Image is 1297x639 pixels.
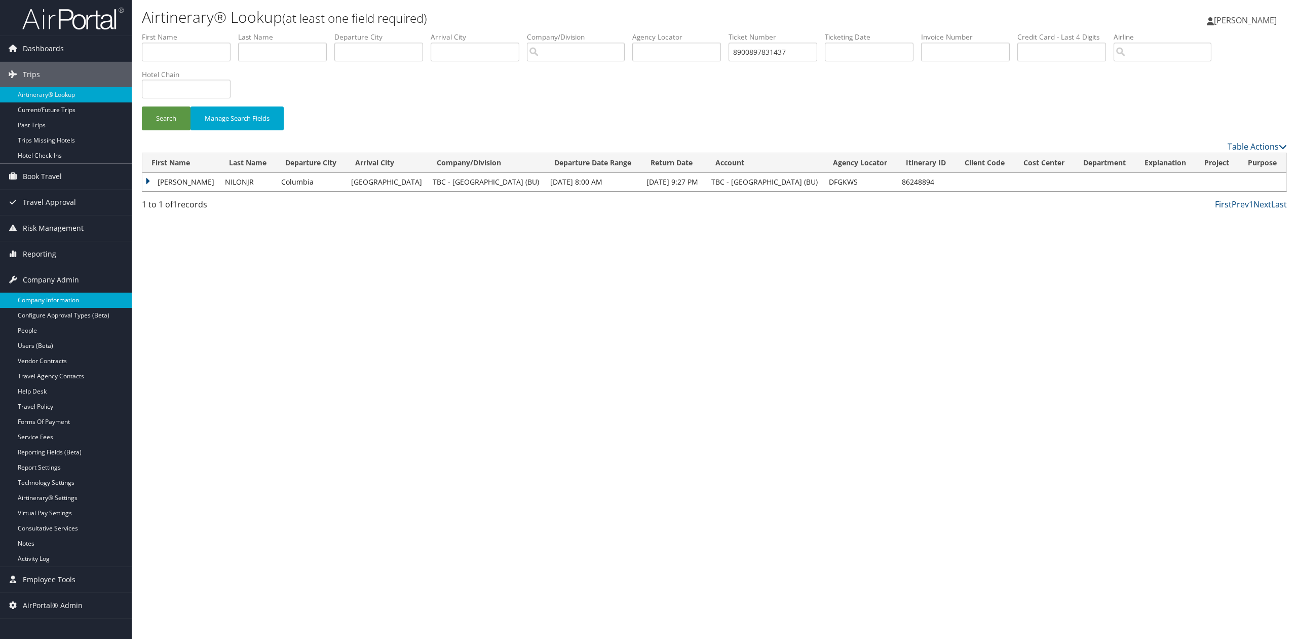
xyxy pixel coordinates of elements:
td: 86248894 [897,173,956,191]
th: Project: activate to sort column ascending [1195,153,1239,173]
th: Departure Date Range: activate to sort column descending [545,153,641,173]
label: First Name [142,32,238,42]
th: Company/Division [428,153,545,173]
a: Last [1271,199,1287,210]
label: Credit Card - Last 4 Digits [1017,32,1114,42]
td: DFGKWS [824,173,897,191]
th: Arrival City: activate to sort column ascending [346,153,428,173]
label: Invoice Number [921,32,1017,42]
label: Company/Division [527,32,632,42]
th: Explanation: activate to sort column ascending [1135,153,1196,173]
th: Cost Center: activate to sort column ascending [1014,153,1074,173]
th: Departure City: activate to sort column ascending [276,153,346,173]
td: [GEOGRAPHIC_DATA] [346,173,428,191]
span: Dashboards [23,36,64,61]
span: AirPortal® Admin [23,593,83,618]
h1: Airtinerary® Lookup [142,7,905,28]
span: [PERSON_NAME] [1214,15,1277,26]
div: 1 to 1 of records [142,198,417,216]
span: Book Travel [23,164,62,189]
label: Airline [1114,32,1219,42]
label: Ticketing Date [825,32,921,42]
span: Company Admin [23,267,79,293]
th: Return Date: activate to sort column ascending [641,153,706,173]
th: Itinerary ID: activate to sort column ascending [897,153,956,173]
th: First Name: activate to sort column ascending [142,153,220,173]
label: Ticket Number [729,32,825,42]
a: [PERSON_NAME] [1207,5,1287,35]
td: [DATE] 8:00 AM [545,173,641,191]
button: Manage Search Fields [190,106,284,130]
span: Risk Management [23,216,84,241]
span: 1 [173,199,177,210]
span: Employee Tools [23,567,75,592]
button: Search [142,106,190,130]
label: Arrival City [431,32,527,42]
td: Columbia [276,173,346,191]
span: Trips [23,62,40,87]
a: Prev [1232,199,1249,210]
a: First [1215,199,1232,210]
a: Next [1253,199,1271,210]
a: Table Actions [1228,141,1287,152]
small: (at least one field required) [282,10,427,26]
label: Last Name [238,32,334,42]
th: Client Code: activate to sort column ascending [956,153,1014,173]
label: Hotel Chain [142,69,238,80]
th: Purpose: activate to sort column ascending [1239,153,1286,173]
a: 1 [1249,199,1253,210]
td: [DATE] 9:27 PM [641,173,706,191]
td: NILONJR [220,173,276,191]
th: Department: activate to sort column ascending [1074,153,1135,173]
label: Agency Locator [632,32,729,42]
img: airportal-logo.png [22,7,124,30]
span: Reporting [23,241,56,267]
td: TBC - [GEOGRAPHIC_DATA] (BU) [706,173,824,191]
td: [PERSON_NAME] [142,173,220,191]
span: Travel Approval [23,190,76,215]
td: TBC - [GEOGRAPHIC_DATA] (BU) [428,173,545,191]
th: Agency Locator: activate to sort column ascending [824,153,897,173]
th: Account: activate to sort column ascending [706,153,824,173]
label: Departure City [334,32,431,42]
th: Last Name: activate to sort column ascending [220,153,276,173]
